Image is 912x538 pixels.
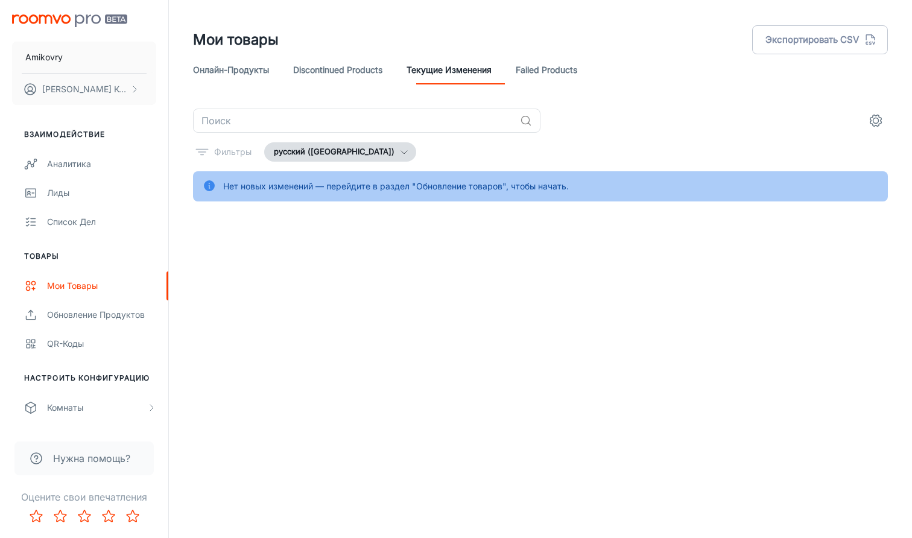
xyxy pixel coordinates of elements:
[407,55,492,84] a: Текущие изменения
[864,109,888,133] button: settings
[47,157,156,171] div: Аналитика
[47,215,156,229] div: Список дел
[25,51,63,64] p: Amikovry
[47,186,156,200] div: Лиды
[293,55,382,84] a: Discontinued Products
[12,14,127,27] img: Roomvo PRO Beta
[12,42,156,73] button: Amikovry
[223,175,569,198] div: Нет новых изменений — перейдите в раздел "Обновление товаров", чтобы начать.
[516,55,577,84] a: Failed Products
[193,55,269,84] a: Онлайн-продукты
[42,83,127,96] p: [PERSON_NAME] Контент-менеджер
[193,29,279,51] h1: Мои товары
[193,109,515,133] input: Поиск
[12,74,156,105] button: [PERSON_NAME] Контент-менеджер
[264,142,416,162] button: русский ([GEOGRAPHIC_DATA])
[752,25,888,54] button: Экспортировать CSV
